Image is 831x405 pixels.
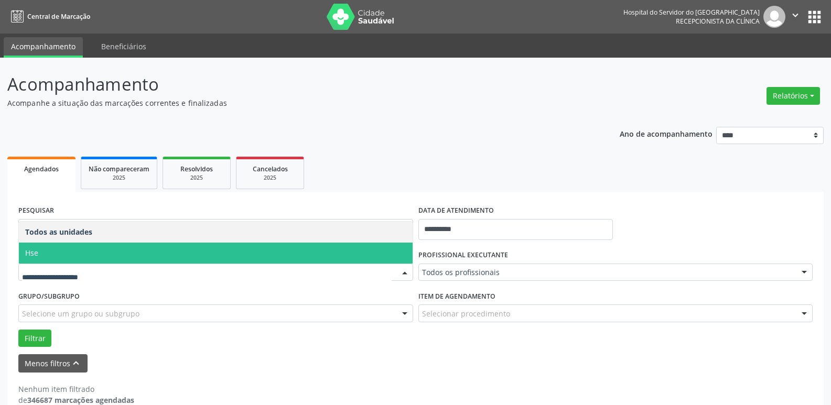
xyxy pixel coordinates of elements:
[18,203,54,219] label: PESQUISAR
[70,357,82,369] i: keyboard_arrow_up
[253,165,288,173] span: Cancelados
[763,6,785,28] img: img
[676,17,760,26] span: Recepcionista da clínica
[805,8,824,26] button: apps
[767,87,820,105] button: Relatórios
[180,165,213,173] span: Resolvidos
[94,37,154,56] a: Beneficiários
[418,247,508,264] label: PROFISSIONAL EXECUTANTE
[27,395,134,405] strong: 346687 marcações agendadas
[790,9,801,21] i: 
[89,174,149,182] div: 2025
[170,174,223,182] div: 2025
[418,288,495,304] label: Item de agendamento
[418,203,494,219] label: DATA DE ATENDIMENTO
[18,354,88,373] button: Menos filtroskeyboard_arrow_up
[18,330,51,347] button: Filtrar
[244,174,296,182] div: 2025
[7,97,579,108] p: Acompanhe a situação das marcações correntes e finalizadas
[18,288,80,304] label: Grupo/Subgrupo
[7,71,579,97] p: Acompanhamento
[422,308,510,319] span: Selecionar procedimento
[785,6,805,28] button: 
[623,8,760,17] div: Hospital do Servidor do [GEOGRAPHIC_DATA]
[7,8,90,25] a: Central de Marcação
[4,37,83,58] a: Acompanhamento
[620,127,713,140] p: Ano de acompanhamento
[89,165,149,173] span: Não compareceram
[25,227,92,237] span: Todos as unidades
[27,12,90,21] span: Central de Marcação
[25,248,38,258] span: Hse
[18,384,134,395] div: Nenhum item filtrado
[22,308,139,319] span: Selecione um grupo ou subgrupo
[422,267,792,278] span: Todos os profissionais
[24,165,59,173] span: Agendados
